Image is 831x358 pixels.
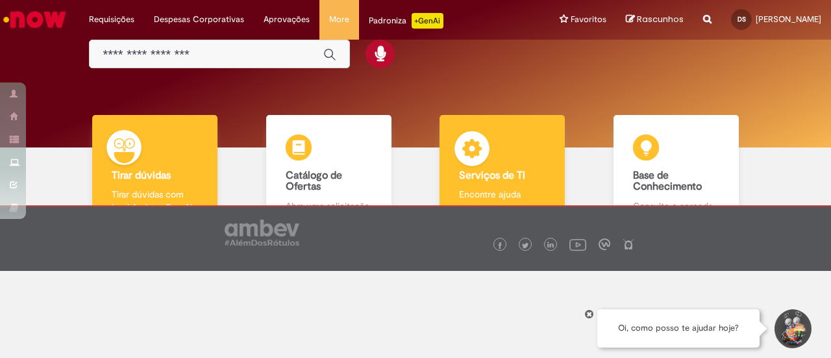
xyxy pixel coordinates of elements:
[522,242,528,249] img: logo_footer_twitter.png
[497,242,503,249] img: logo_footer_facebook.png
[286,169,342,194] b: Catálogo de Ofertas
[412,13,443,29] p: +GenAi
[569,236,586,253] img: logo_footer_youtube.png
[89,13,134,26] span: Requisições
[415,115,589,227] a: Serviços de TI Encontre ajuda
[597,309,760,348] div: Oi, como posso te ajudar hoje?
[264,13,310,26] span: Aprovações
[756,14,821,25] span: [PERSON_NAME]
[242,115,416,227] a: Catálogo de Ofertas Abra uma solicitação
[623,238,634,250] img: logo_footer_naosei.png
[626,14,684,26] a: Rascunhos
[571,13,606,26] span: Favoritos
[637,13,684,25] span: Rascunhos
[112,169,171,182] b: Tirar dúvidas
[154,13,244,26] span: Despesas Corporativas
[738,15,746,23] span: DS
[68,115,242,227] a: Tirar dúvidas Tirar dúvidas com Lupi Assist e Gen Ai
[599,238,610,250] img: logo_footer_workplace.png
[547,242,554,249] img: logo_footer_linkedin.png
[633,199,719,212] p: Consulte e aprenda
[112,188,198,214] p: Tirar dúvidas com Lupi Assist e Gen Ai
[459,188,545,201] p: Encontre ajuda
[459,169,525,182] b: Serviços de TI
[369,13,443,29] div: Padroniza
[773,309,812,348] button: Iniciar Conversa de Suporte
[286,199,372,212] p: Abra uma solicitação
[589,115,763,227] a: Base de Conhecimento Consulte e aprenda
[329,13,349,26] span: More
[633,169,702,194] b: Base de Conhecimento
[225,220,299,246] img: logo_footer_ambev_rotulo_gray.png
[1,6,68,32] img: ServiceNow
